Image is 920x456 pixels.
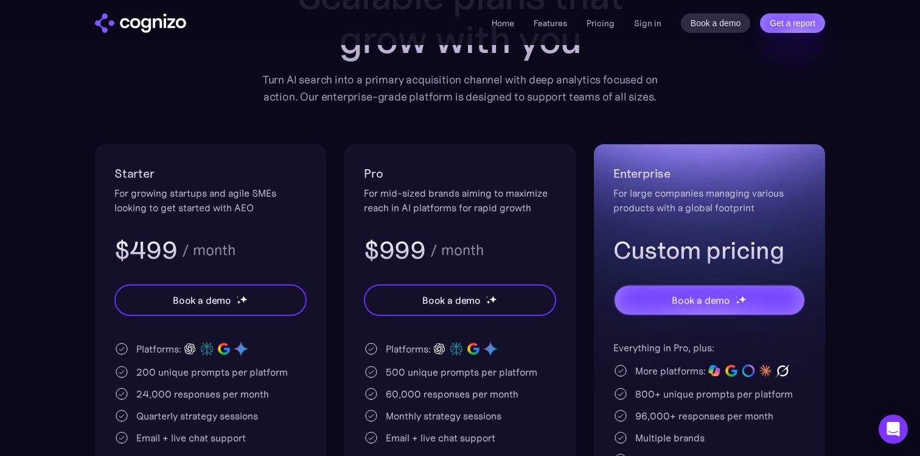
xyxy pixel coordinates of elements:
div: For mid-sized brands aiming to maximize reach in AI platforms for rapid growth [364,186,556,215]
h3: Custom pricing [613,234,806,266]
a: Sign in [634,16,661,30]
div: Monthly strategy sessions [386,409,501,423]
div: / month [430,243,484,258]
div: Open Intercom Messenger [879,415,908,444]
div: / month [182,243,235,258]
h2: Enterprise [613,164,806,183]
div: 24,000 responses per month [136,387,269,401]
div: Multiple brands [635,430,705,445]
div: Platforms: [136,342,181,356]
a: Pricing [587,18,615,29]
div: 200 unique prompts per platform [136,365,288,379]
div: Book a demo [422,293,481,307]
a: Get a report [760,13,825,33]
img: star [237,300,241,304]
img: star [486,300,490,304]
h2: Pro [364,164,556,183]
h2: Starter [114,164,307,183]
img: star [486,296,488,298]
div: Email + live chat support [386,430,495,445]
div: Book a demo [672,293,730,307]
div: More platforms: [635,363,706,378]
div: Turn AI search into a primary acquisition channel with deep analytics focused on action. Our ente... [253,71,667,105]
img: star [736,296,737,298]
h3: $999 [364,234,425,266]
img: star [237,296,239,298]
img: star [736,300,740,304]
div: For large companies managing various products with a global footprint [613,186,806,215]
img: star [739,295,747,303]
img: cognizo logo [95,13,186,33]
div: For growing startups and agile SMEs looking to get started with AEO [114,186,307,215]
div: 96,000+ responses per month [635,409,773,423]
div: Platforms: [386,342,431,356]
a: Book a demostarstarstar [613,284,806,316]
a: Book a demostarstarstar [364,284,556,316]
img: star [240,295,248,303]
a: Home [492,18,514,29]
div: Quarterly strategy sessions [136,409,258,423]
a: Book a demostarstarstar [114,284,307,316]
a: home [95,13,186,33]
img: star [489,295,497,303]
div: 500 unique prompts per platform [386,365,537,379]
div: Email + live chat support [136,430,246,445]
div: 800+ unique prompts per platform [635,387,793,401]
a: Book a demo [681,13,751,33]
div: Book a demo [173,293,231,307]
div: Everything in Pro, plus: [613,340,806,355]
h3: $499 [114,234,177,266]
a: Features [534,18,567,29]
div: 60,000 responses per month [386,387,518,401]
